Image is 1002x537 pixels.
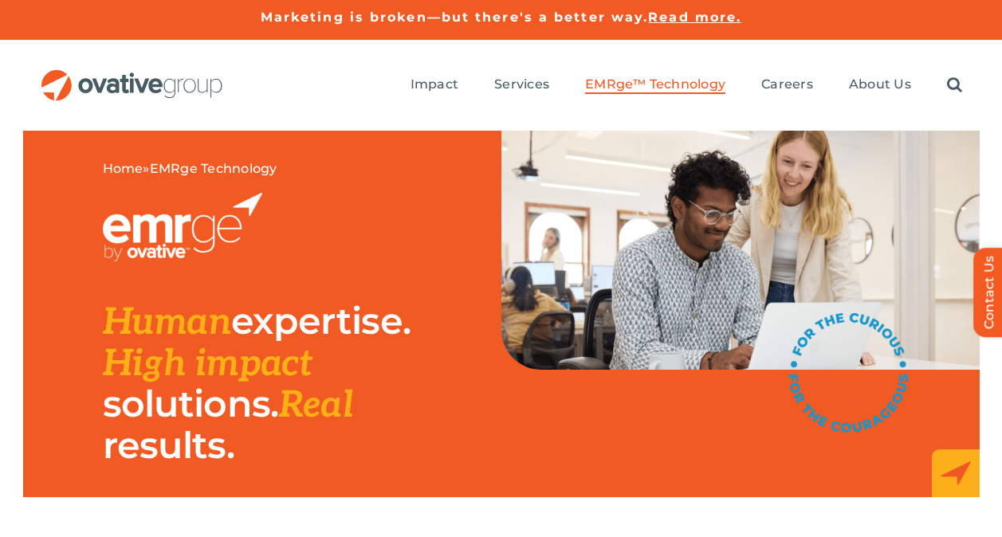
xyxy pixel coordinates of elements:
[411,76,458,92] span: Impact
[103,300,232,345] span: Human
[585,76,725,94] a: EMRge™ Technology
[932,449,980,497] img: EMRge_HomePage_Elements_Arrow Box
[761,76,813,92] span: Careers
[411,76,458,94] a: Impact
[103,381,279,426] span: solutions.
[103,193,262,261] img: EMRGE_RGB_wht
[761,76,813,94] a: Careers
[411,60,962,111] nav: Menu
[279,383,353,428] span: Real
[103,161,143,176] a: Home
[40,68,224,83] a: OG_Full_horizontal_RGB
[150,161,277,176] span: EMRge Technology
[103,342,312,386] span: High impact
[494,76,549,94] a: Services
[501,131,980,370] img: EMRge Landing Page Header Image
[494,76,549,92] span: Services
[947,76,962,94] a: Search
[849,76,911,92] span: About Us
[231,298,411,343] span: expertise.
[585,76,725,92] span: EMRge™ Technology
[103,422,234,468] span: results.
[261,10,649,25] a: Marketing is broken—but there's a better way.
[849,76,911,94] a: About Us
[648,10,741,25] a: Read more.
[103,161,277,177] span: »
